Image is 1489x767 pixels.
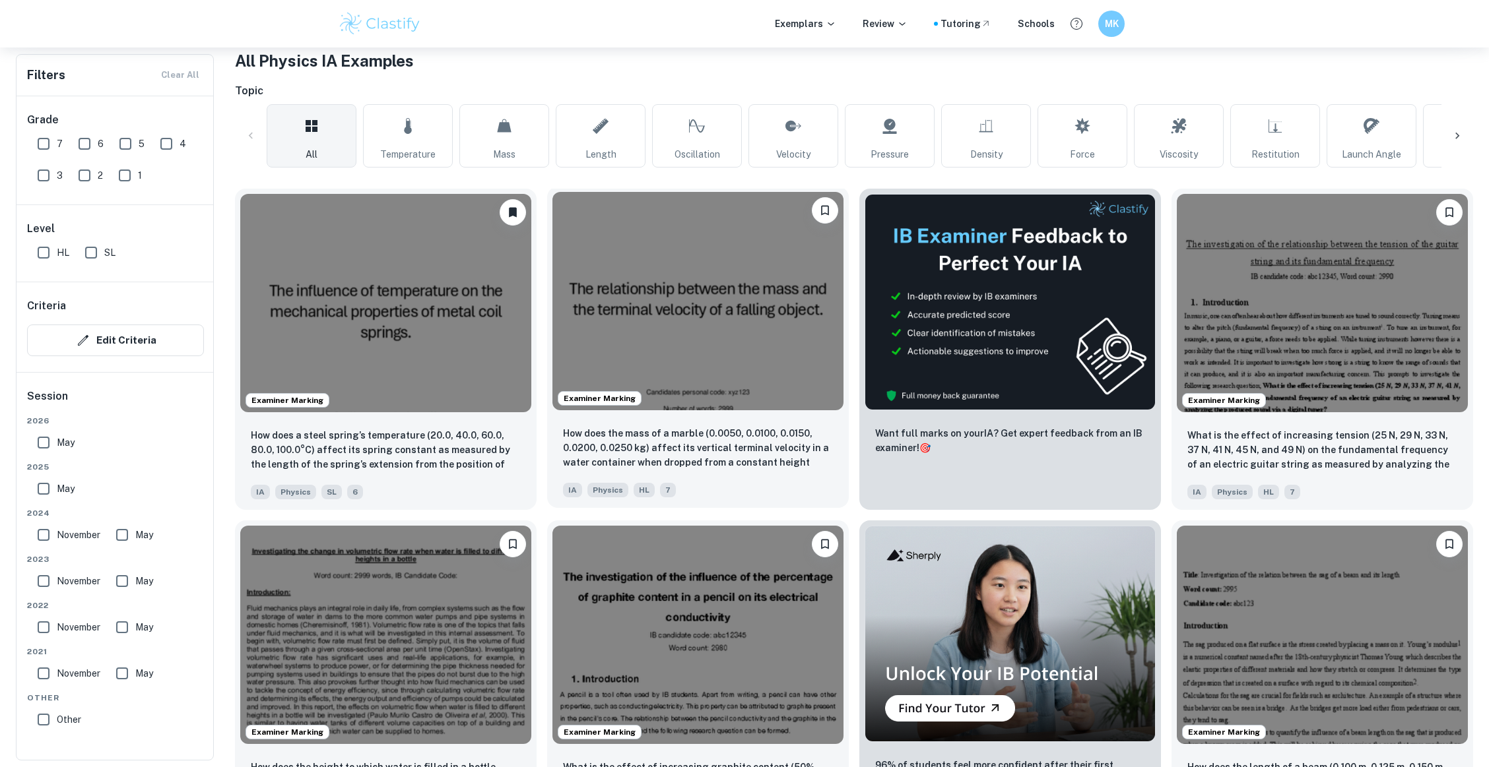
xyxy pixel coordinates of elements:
span: Force [1070,147,1095,162]
p: How does a steel spring’s temperature (20.0, 40.0, 60.0, 80.0, 100.0°C) affect its spring constan... [251,428,521,473]
h6: Grade [27,112,204,128]
h6: MK [1104,16,1119,31]
span: 2026 [27,415,204,427]
span: November [57,620,100,634]
span: November [57,574,100,588]
span: IA [1187,485,1207,499]
p: What is the effect of increasing tension (25 N, 29 N, 33 N, 37 N, 41 N, 45 N, and 49 N) on the fu... [1187,428,1457,473]
span: Density [970,147,1003,162]
span: 6 [347,485,363,499]
span: May [57,481,75,496]
span: Examiner Marking [558,392,641,404]
p: Review [863,16,908,31]
span: IA [563,483,582,497]
a: Tutoring [941,16,991,31]
span: Examiner Marking [1183,726,1265,738]
span: Other [27,692,204,704]
span: 7 [660,483,676,497]
h6: Level [27,221,204,237]
button: Bookmark [812,531,838,557]
p: Exemplars [775,16,836,31]
img: Thumbnail [865,194,1156,410]
span: Examiner Marking [246,726,329,738]
img: Physics IA example thumbnail: How does the height to which water is fi [240,526,531,744]
span: Examiner Marking [558,726,641,738]
span: 2025 [27,461,204,473]
button: Bookmark [812,197,838,224]
span: HL [1258,485,1279,499]
h1: All Physics IA Examples [235,49,1473,73]
span: All [306,147,317,162]
span: Mass [493,147,515,162]
span: Oscillation [675,147,720,162]
span: Examiner Marking [1183,394,1265,406]
span: 4 [180,137,186,151]
img: Physics IA example thumbnail: What is the effect of increasing tension [1177,194,1468,412]
h6: Topic [235,83,1473,99]
span: Physics [587,483,628,497]
span: Other [57,712,81,727]
span: HL [57,245,69,260]
span: May [57,435,75,450]
span: 2023 [27,553,204,565]
img: Clastify logo [338,11,422,37]
span: 2022 [27,599,204,611]
img: Physics IA example thumbnail: What is the effect of increasing graphit [552,526,844,744]
a: ThumbnailWant full marks on yourIA? Get expert feedback from an IB examiner! [859,189,1161,510]
button: Bookmark [1436,199,1463,226]
button: Edit Criteria [27,324,204,356]
button: Help and Feedback [1065,13,1088,35]
span: Length [585,147,616,162]
span: SL [104,245,116,260]
h6: Session [27,388,204,415]
span: May [135,620,153,634]
span: IA [251,485,270,499]
span: 6 [98,137,104,151]
span: 2 [98,168,103,183]
span: Launch Angle [1342,147,1401,162]
p: Want full marks on your IA ? Get expert feedback from an IB examiner! [875,426,1145,455]
span: SL [321,485,342,499]
a: Schools [1018,16,1055,31]
span: 7 [1284,485,1300,499]
a: Examiner MarkingBookmarkHow does the mass of a marble (0.0050, 0.0100, 0.0150, 0.0200, 0.0250 kg)... [547,189,849,510]
a: Examiner MarkingUnbookmarkHow does a steel spring’s temperature (20.0, 40.0, 60.0, 80.0, 100.0°C)... [235,189,537,510]
button: Bookmark [500,531,526,557]
img: Thumbnail [865,526,1156,742]
span: November [57,666,100,681]
button: Unbookmark [500,199,526,226]
span: 7 [57,137,63,151]
span: May [135,574,153,588]
span: 2021 [27,646,204,658]
img: Physics IA example thumbnail: How does the length of a beam (0.100 m, [1177,526,1468,744]
span: Velocity [776,147,811,162]
span: 2024 [27,507,204,519]
button: Bookmark [1436,531,1463,557]
span: 5 [139,137,145,151]
button: MK [1098,11,1125,37]
img: Physics IA example thumbnail: How does a steel spring’s temperature (2 [240,194,531,412]
a: Examiner MarkingBookmarkWhat is the effect of increasing tension (25 N, 29 N, 33 N, 37 N, 41 N, 4... [1172,189,1473,510]
span: HL [634,483,655,497]
span: Pressure [871,147,909,162]
span: Viscosity [1160,147,1198,162]
span: Examiner Marking [246,394,329,406]
span: Physics [275,485,316,499]
img: Physics IA example thumbnail: How does the mass of a marble (0.0050, 0 [552,192,844,410]
span: Temperature [380,147,436,162]
span: May [135,666,153,681]
p: How does the mass of a marble (0.0050, 0.0100, 0.0150, 0.0200, 0.0250 kg) affect its vertical ter... [563,426,833,471]
span: November [57,528,100,542]
span: May [135,528,153,542]
span: 1 [138,168,142,183]
span: Physics [1212,485,1253,499]
span: Restitution [1251,147,1300,162]
h6: Criteria [27,298,66,314]
span: 3 [57,168,63,183]
span: 🎯 [919,443,931,453]
h6: Filters [27,66,65,84]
